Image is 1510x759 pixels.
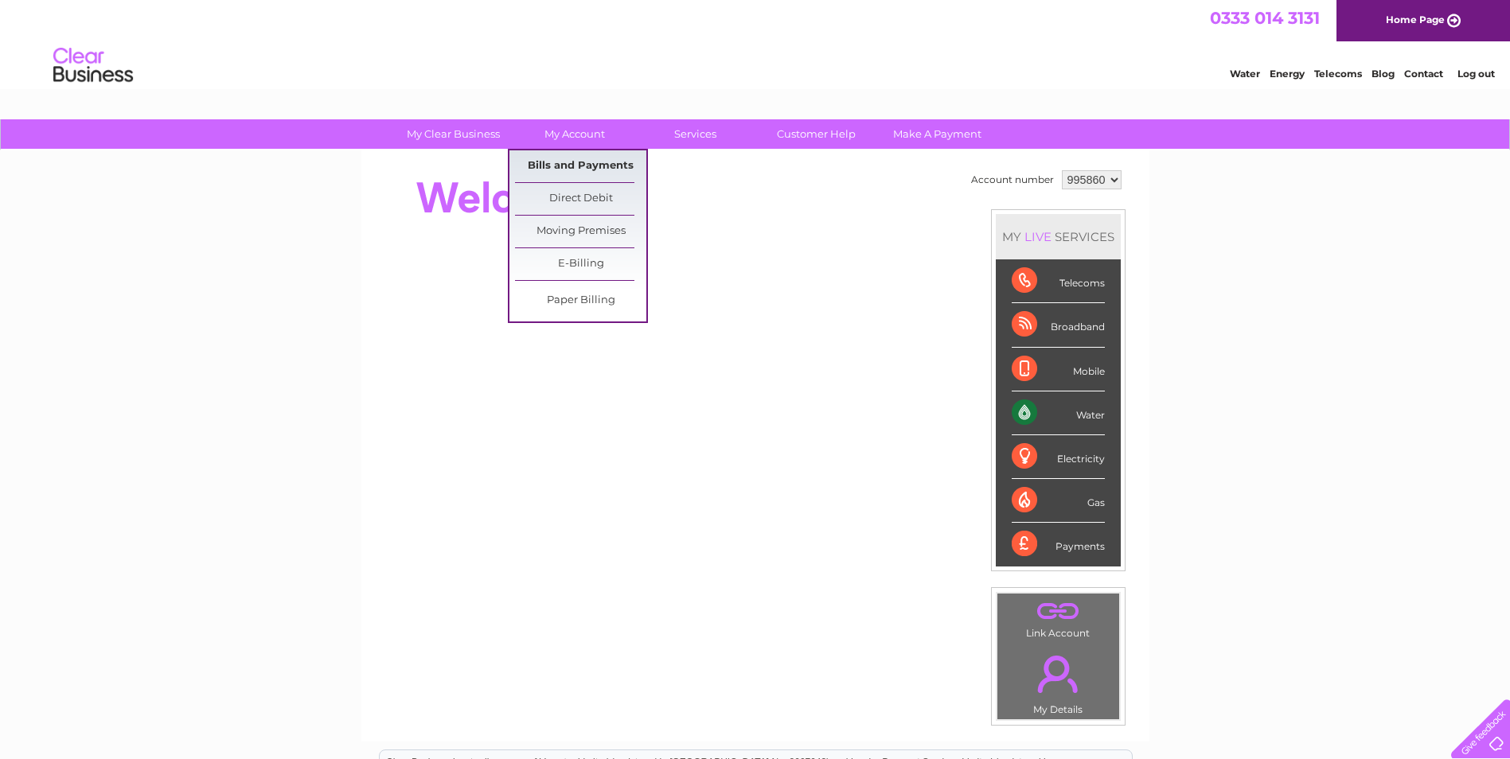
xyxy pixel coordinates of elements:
[1230,68,1260,80] a: Water
[967,166,1058,193] td: Account number
[515,248,646,280] a: E-Billing
[1012,479,1105,523] div: Gas
[1001,646,1115,702] a: .
[630,119,761,149] a: Services
[388,119,519,149] a: My Clear Business
[515,183,646,215] a: Direct Debit
[380,9,1132,77] div: Clear Business is a trading name of Verastar Limited (registered in [GEOGRAPHIC_DATA] No. 3667643...
[1371,68,1395,80] a: Blog
[1012,348,1105,391] div: Mobile
[751,119,882,149] a: Customer Help
[1012,303,1105,347] div: Broadband
[997,593,1120,643] td: Link Account
[1314,68,1362,80] a: Telecoms
[515,150,646,182] a: Bills and Payments
[997,642,1120,720] td: My Details
[53,41,134,90] img: logo.png
[1404,68,1443,80] a: Contact
[1012,391,1105,435] div: Water
[1457,68,1495,80] a: Log out
[1001,597,1115,625] a: .
[996,214,1121,259] div: MY SERVICES
[1012,435,1105,479] div: Electricity
[1012,523,1105,566] div: Payments
[872,119,1003,149] a: Make A Payment
[515,216,646,247] a: Moving Premises
[1021,229,1055,244] div: LIVE
[1012,259,1105,303] div: Telecoms
[509,119,640,149] a: My Account
[1270,68,1305,80] a: Energy
[515,285,646,317] a: Paper Billing
[1210,8,1320,28] a: 0333 014 3131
